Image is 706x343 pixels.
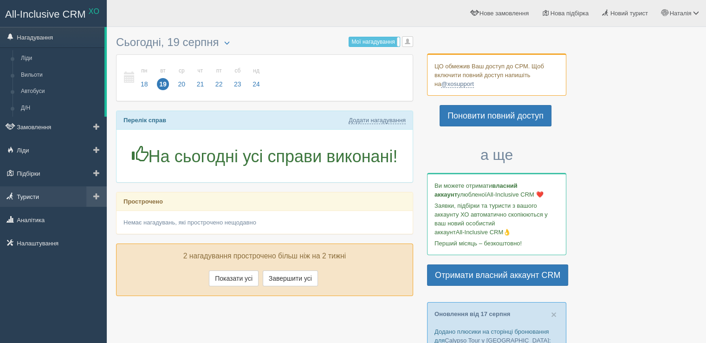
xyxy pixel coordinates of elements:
[427,53,566,96] div: ЦО обмежив Ваш доступ до СРМ. Щоб включити повний доступ напишіть на
[136,62,153,94] a: пн 18
[351,39,395,45] span: Мої нагадування
[123,146,406,166] h1: На сьогодні усі справи виконані!
[427,264,568,286] a: Отримати власний аккаунт CRM
[229,62,246,94] a: сб 23
[250,78,262,90] span: 24
[209,270,259,286] button: Показати усі
[434,310,510,317] a: Оновлення від 17 серпня
[456,229,511,236] span: All-Inclusive CRM👌
[210,62,228,94] a: пт 22
[157,78,169,90] span: 19
[551,309,557,320] span: ×
[247,62,263,94] a: нд 24
[116,36,413,50] h3: Сьогодні, 19 серпня
[175,78,188,90] span: 20
[173,62,190,94] a: ср 20
[117,211,413,234] div: Немає нагадувань, які прострочено нещодавно
[154,62,172,94] a: вт 19
[232,78,244,90] span: 23
[610,10,648,17] span: Новий турист
[232,67,244,75] small: сб
[17,83,104,100] a: Автобуси
[434,239,559,248] p: Перший місяць – безкоштовно!
[434,182,518,198] b: власний аккаунт
[551,310,557,319] button: Close
[434,201,559,237] p: Заявки, підбірки та туристи з вашого аккаунту ХО автоматично скопіюються у ваш новий особистий ак...
[551,10,589,17] span: Нова підбірка
[123,251,406,262] p: 2 нагадування прострочено більш ніж на 2 тижні
[138,67,150,75] small: пн
[427,147,566,163] h3: а ще
[17,100,104,117] a: Д/Н
[192,62,209,94] a: чт 21
[349,117,406,124] a: Додати нагадування
[123,117,166,124] b: Перелік справ
[441,80,473,88] a: @xosupport
[194,67,207,75] small: чт
[440,105,551,126] a: Поновити повний доступ
[479,10,529,17] span: Нове замовлення
[213,67,225,75] small: пт
[263,270,318,286] button: Завершити усі
[5,8,86,20] span: All-Inclusive CRM
[669,10,691,17] span: Наталія
[486,191,543,198] span: All-Inclusive CRM ❤️
[138,78,150,90] span: 18
[0,0,106,26] a: All-Inclusive CRM XO
[213,78,225,90] span: 22
[157,67,169,75] small: вт
[194,78,207,90] span: 21
[17,50,104,67] a: Ліди
[434,181,559,199] p: Ви можете отримати улюбленої
[89,7,99,15] sup: XO
[123,198,163,205] b: Прострочено
[17,67,104,84] a: Вильоти
[175,67,188,75] small: ср
[250,67,262,75] small: нд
